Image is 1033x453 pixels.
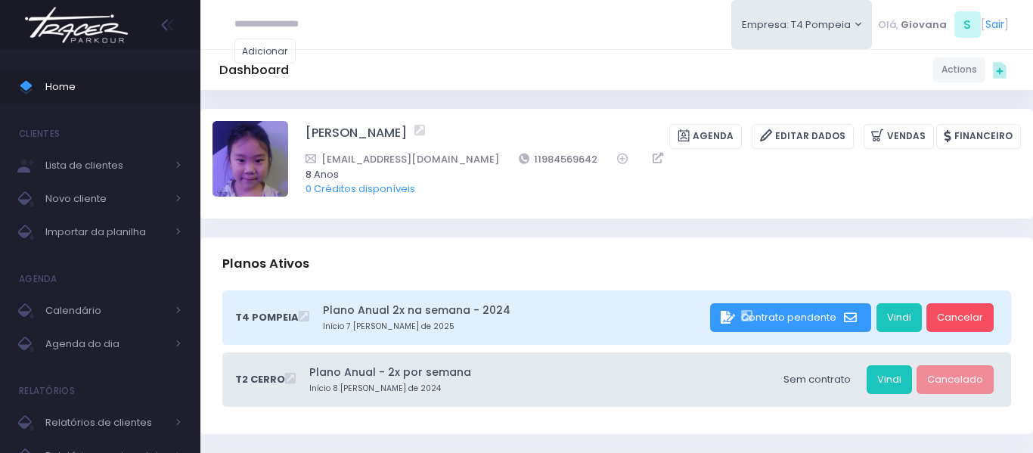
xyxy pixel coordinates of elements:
[45,77,181,97] span: Home
[45,334,166,354] span: Agenda do dia
[752,124,854,149] a: Editar Dados
[235,372,285,387] span: T2 Cerro
[867,365,912,394] a: Vindi
[519,151,598,167] a: 11984569642
[306,182,415,196] a: 0 Créditos disponíveis
[985,17,1004,33] a: Sair
[985,55,1014,84] div: Quick actions
[212,121,288,201] label: Alterar foto de perfil
[234,39,296,64] a: Adicionar
[323,303,706,318] a: Plano Anual 2x na semana - 2024
[901,17,947,33] span: Giovana
[212,121,288,197] img: Mei Hori
[741,310,836,324] span: Contrato pendente
[45,189,166,209] span: Novo cliente
[954,11,981,38] span: S
[309,383,768,395] small: Início 8 [PERSON_NAME] de 2024
[933,57,985,82] a: Actions
[323,321,706,333] small: Início 7 [PERSON_NAME] de 2025
[219,63,289,78] h5: Dashboard
[864,124,934,149] a: Vendas
[235,310,299,325] span: T4 Pompeia
[45,413,166,433] span: Relatórios de clientes
[19,376,75,406] h4: Relatórios
[936,124,1021,149] a: Financeiro
[45,301,166,321] span: Calendário
[45,156,166,175] span: Lista de clientes
[926,303,994,332] a: Cancelar
[222,242,309,285] h3: Planos Ativos
[876,303,922,332] a: Vindi
[309,365,768,380] a: Plano Anual - 2x por semana
[773,365,861,394] div: Sem contrato
[19,119,60,149] h4: Clientes
[306,167,1001,182] span: 8 Anos
[19,264,57,294] h4: Agenda
[45,222,166,242] span: Importar da planilha
[669,124,742,149] a: Agenda
[306,124,407,149] a: [PERSON_NAME]
[306,151,499,167] a: [EMAIL_ADDRESS][DOMAIN_NAME]
[878,17,898,33] span: Olá,
[872,8,1014,42] div: [ ]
